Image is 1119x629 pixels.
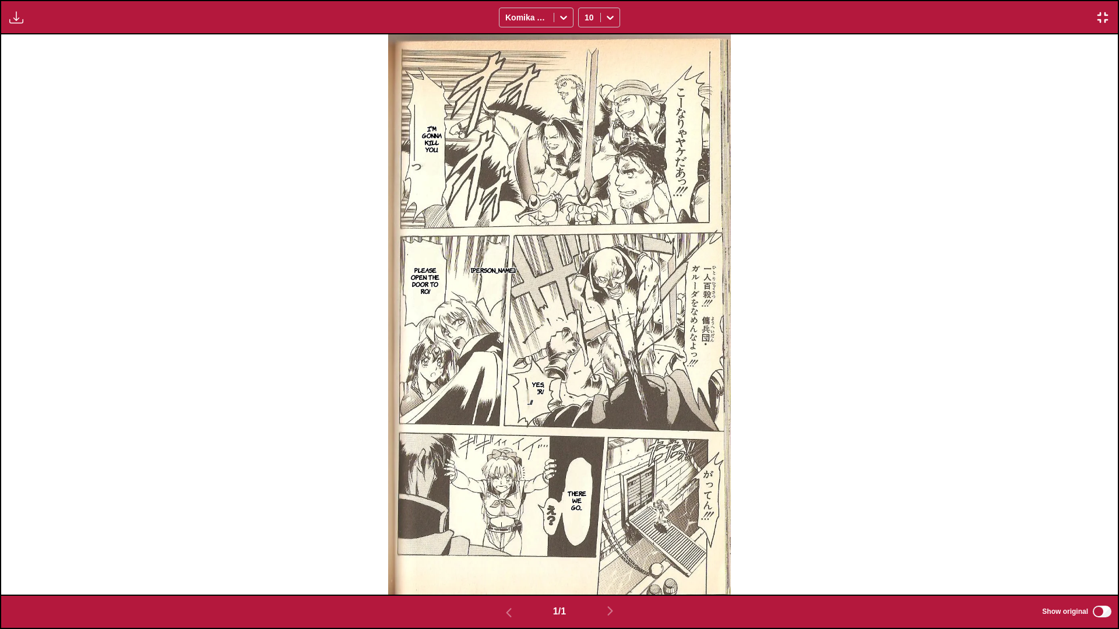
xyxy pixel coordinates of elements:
[420,122,444,155] p: I'm gonna kill you.
[9,10,23,24] img: Download translated images
[553,606,566,617] span: 1 / 1
[1042,607,1088,616] span: Show original
[1093,606,1111,617] input: Show original
[388,34,731,595] img: Manga Panel
[502,606,516,620] img: Previous page
[408,264,442,297] p: Please open the door to Ro!
[565,487,589,513] p: There we go...
[469,264,519,276] p: [PERSON_NAME]!
[525,396,535,407] p: ...!!
[527,378,550,397] p: Yes, sir!
[603,604,617,618] img: Next page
